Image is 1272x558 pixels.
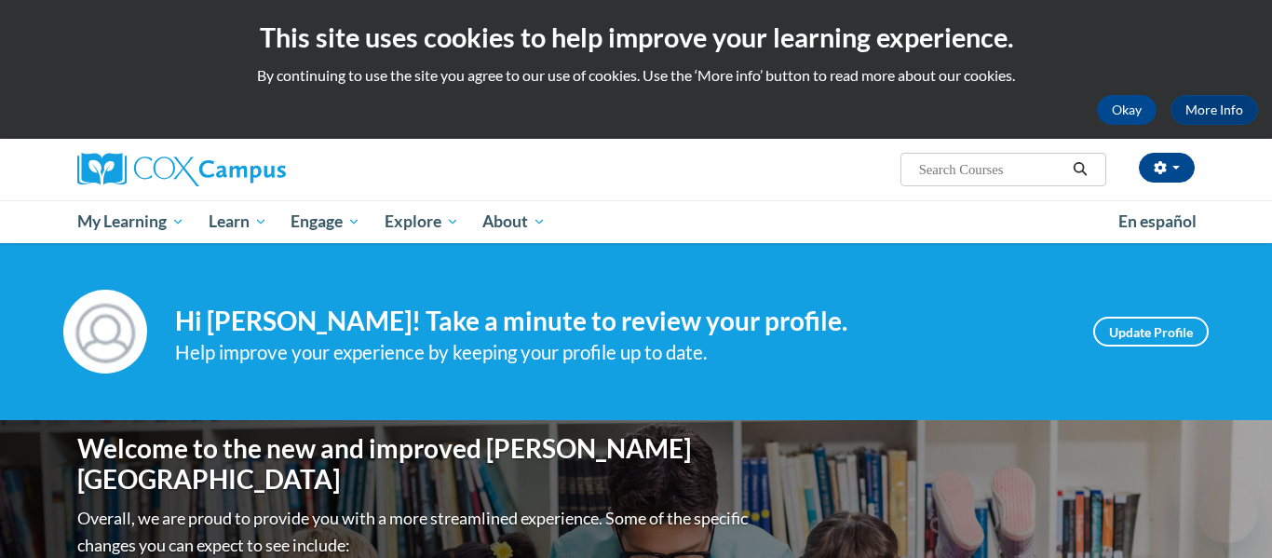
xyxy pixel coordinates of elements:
[1118,211,1197,231] span: En español
[65,200,196,243] a: My Learning
[1106,202,1209,241] a: En español
[14,19,1258,56] h2: This site uses cookies to help improve your learning experience.
[372,200,471,243] a: Explore
[77,153,286,186] img: Cox Campus
[1171,95,1258,125] a: More Info
[385,211,459,233] span: Explore
[209,211,267,233] span: Learn
[14,65,1258,86] p: By continuing to use the site you agree to our use of cookies. Use the ‘More info’ button to read...
[278,200,372,243] a: Engage
[482,211,546,233] span: About
[77,433,752,496] h1: Welcome to the new and improved [PERSON_NAME][GEOGRAPHIC_DATA]
[63,290,147,374] img: Profile Image
[471,200,559,243] a: About
[1198,483,1257,543] iframe: Button to launch messaging window
[1139,153,1195,183] button: Account Settings
[1097,95,1157,125] button: Okay
[77,153,431,186] a: Cox Campus
[917,158,1066,181] input: Search Courses
[1066,158,1094,181] button: Search
[196,200,279,243] a: Learn
[175,306,1065,337] h4: Hi [PERSON_NAME]! Take a minute to review your profile.
[175,337,1065,368] div: Help improve your experience by keeping your profile up to date.
[49,200,1223,243] div: Main menu
[77,211,184,233] span: My Learning
[1093,317,1209,347] a: Update Profile
[291,211,360,233] span: Engage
